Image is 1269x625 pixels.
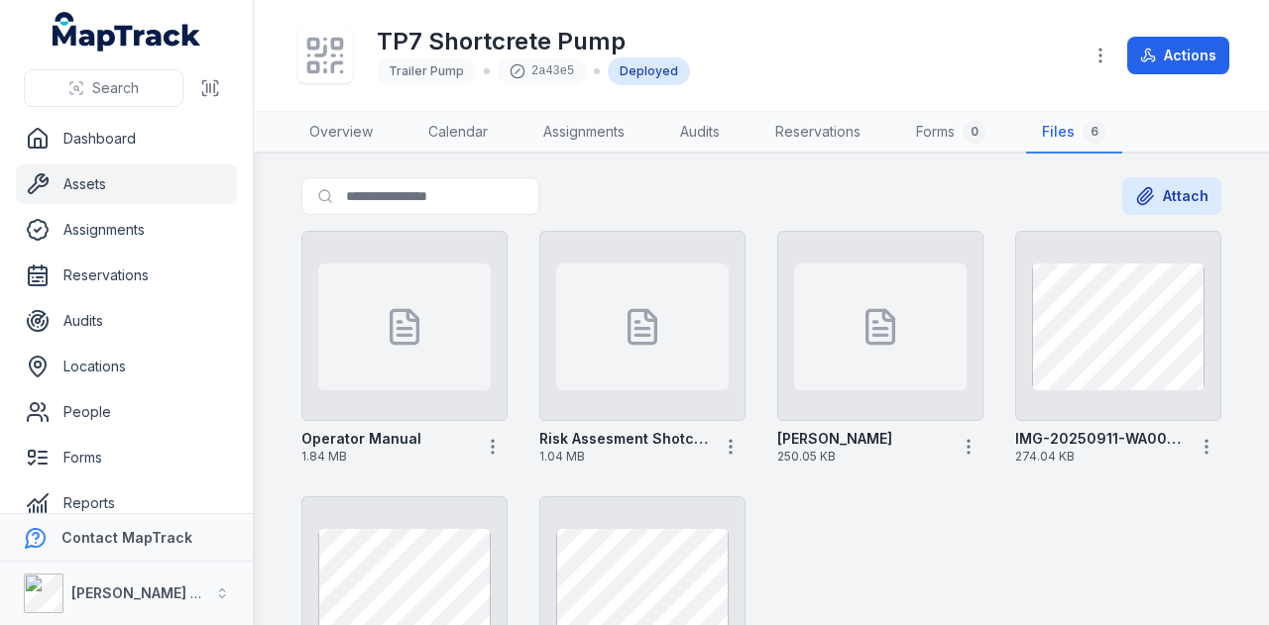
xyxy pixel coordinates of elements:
span: 1.04 MB [539,449,708,465]
a: Assignments [16,210,237,250]
a: Calendar [412,112,504,154]
strong: Risk Assesment Shotcrete Pump TP7 [539,429,708,449]
a: Reservations [759,112,876,154]
div: 6 [1083,120,1106,144]
span: 250.05 KB [777,449,946,465]
a: Audits [664,112,736,154]
a: Audits [16,301,237,341]
div: Deployed [608,57,690,85]
a: Locations [16,347,237,386]
button: Attach [1122,177,1221,215]
span: Search [92,78,139,98]
span: 274.04 KB [1015,449,1184,465]
a: Forms0 [900,112,1002,154]
h1: TP7 Shortcrete Pump [377,26,690,57]
strong: Operator Manual [301,429,421,449]
a: Reports [16,483,237,523]
a: Reservations [16,256,237,295]
strong: IMG-20250911-WA0005 [1015,429,1184,449]
strong: [PERSON_NAME] Group [71,584,234,601]
a: Overview [293,112,389,154]
strong: [PERSON_NAME] [777,429,892,449]
a: Dashboard [16,119,237,158]
div: 0 [963,120,986,144]
a: Files6 [1026,112,1122,154]
a: Assets [16,164,237,204]
div: 2a43e5 [498,57,586,85]
strong: Contact MapTrack [61,529,192,546]
span: 1.84 MB [301,449,470,465]
span: Trailer Pump [389,63,464,78]
a: Assignments [527,112,640,154]
button: Actions [1127,37,1229,74]
button: Search [24,69,183,107]
a: People [16,392,237,432]
a: Forms [16,438,237,477]
a: MapTrack [53,12,201,52]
